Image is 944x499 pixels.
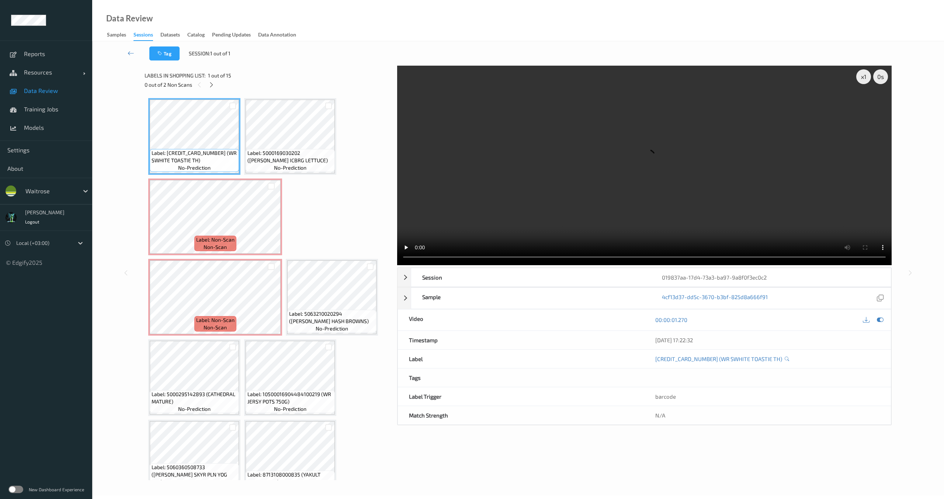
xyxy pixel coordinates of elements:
span: no-prediction [274,164,306,171]
button: Tag [149,46,180,60]
a: Datasets [160,30,187,40]
span: Label: 5000295142893 (CATHEDRAL MATURE) [152,391,237,405]
div: Label [398,350,644,368]
span: Label: 8713108000835 (YAKULT ORIGINAL 8S) [247,471,333,486]
span: Label: [CREDIT_CARD_NUMBER] (WR SWHITE TOASTIE TH) [152,149,237,164]
div: Datasets [160,31,180,40]
div: Label Trigger [398,387,644,406]
div: 019837aa-17d4-73a3-ba97-9a8f0f3ec0c2 [651,268,891,287]
div: 0 s [873,69,888,84]
a: Samples [107,30,133,40]
div: Sample [411,288,651,309]
div: Session019837aa-17d4-73a3-ba97-9a8f0f3ec0c2 [398,268,891,287]
div: x 1 [856,69,871,84]
a: 00:00:01.270 [655,316,687,323]
span: no-prediction [178,164,211,171]
span: Label: Non-Scan [196,316,235,324]
span: non-scan [204,324,227,331]
div: Samples [107,31,126,40]
a: Catalog [187,30,212,40]
div: Sample4cf13d37-dd5c-3670-b3bf-825d8a666f91 [398,287,891,309]
div: Tags [398,368,644,387]
div: 0 out of 2 Non Scans [145,80,392,89]
span: non-scan [204,243,227,251]
span: no-prediction [274,405,306,413]
a: [CREDIT_CARD_NUMBER] (WR SWHITE TOASTIE TH) [655,355,782,363]
a: Sessions [133,30,160,41]
span: 1 out of 15 [208,72,231,79]
a: Data Annotation [258,30,303,40]
div: Timestamp [398,331,644,349]
span: 1 out of 1 [210,50,230,57]
span: Label: 10500016904484100219 (WR JERSY POTS 750G) [247,391,333,405]
a: 4cf13d37-dd5c-3670-b3bf-825d8a666f91 [662,293,768,303]
div: Data Annotation [258,31,296,40]
div: [DATE] 17:22:32 [655,336,879,344]
div: Video [398,309,644,330]
span: Labels in shopping list: [145,72,205,79]
span: Label: 5060360508733 ([PERSON_NAME] SKYR PLN YOG 800) [152,464,237,486]
span: no-prediction [178,405,211,413]
div: Sessions [133,31,153,41]
div: N/A [644,406,891,425]
div: Match Strength [398,406,644,425]
div: Data Review [106,15,153,22]
span: Label: 5063210020294 ([PERSON_NAME] HASH BROWNS) [289,310,375,325]
span: Session: [189,50,210,57]
span: no-prediction [316,325,348,332]
span: Label: 5000169030202 ([PERSON_NAME] ICBRG LETTUCE) [247,149,333,164]
div: barcode [644,387,891,406]
div: Catalog [187,31,205,40]
span: Label: Non-Scan [196,236,235,243]
a: Pending Updates [212,30,258,40]
div: Pending Updates [212,31,251,40]
div: Session [411,268,651,287]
